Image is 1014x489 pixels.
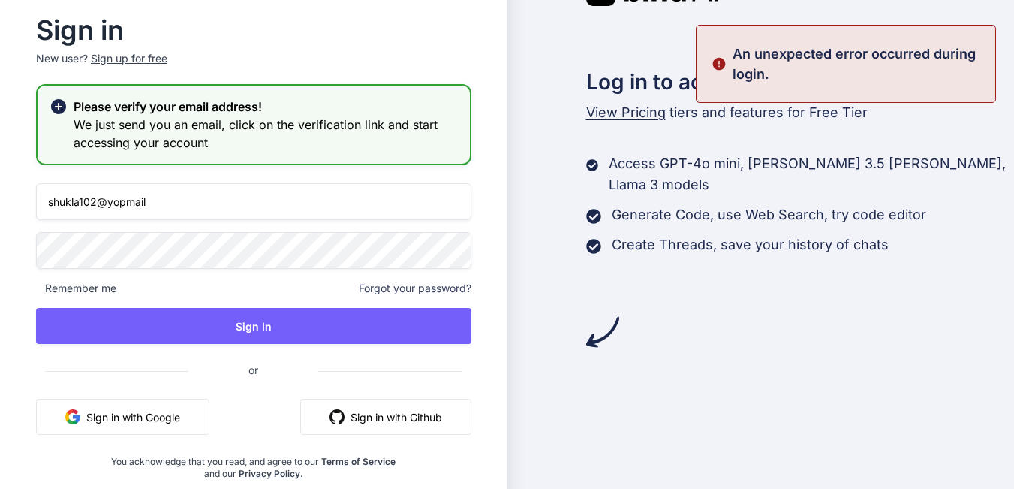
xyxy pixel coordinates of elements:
[188,352,318,388] span: or
[609,153,1014,195] p: Access GPT-4o mini, [PERSON_NAME] 3.5 [PERSON_NAME], Llama 3 models
[586,104,666,120] span: View Pricing
[36,18,471,42] h2: Sign in
[36,281,116,296] span: Remember me
[586,315,619,349] img: arrow
[91,51,167,66] div: Sign up for free
[109,447,399,480] div: You acknowledge that you read, and agree to our and our
[36,308,471,344] button: Sign In
[74,98,458,116] h2: Please verify your email address!
[300,399,471,435] button: Sign in with Github
[612,234,889,255] p: Create Threads, save your history of chats
[329,409,345,424] img: github
[36,51,471,84] p: New user?
[74,116,458,152] h3: We just send you an email, click on the verification link and start accessing your account
[36,183,471,220] input: Login or Email
[321,456,396,467] a: Terms of Service
[359,281,471,296] span: Forgot your password?
[612,204,926,225] p: Generate Code, use Web Search, try code editor
[36,399,209,435] button: Sign in with Google
[733,44,986,84] p: An unexpected error occurred during login.
[65,409,80,424] img: google
[239,468,303,479] a: Privacy Policy.
[712,44,727,84] img: alert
